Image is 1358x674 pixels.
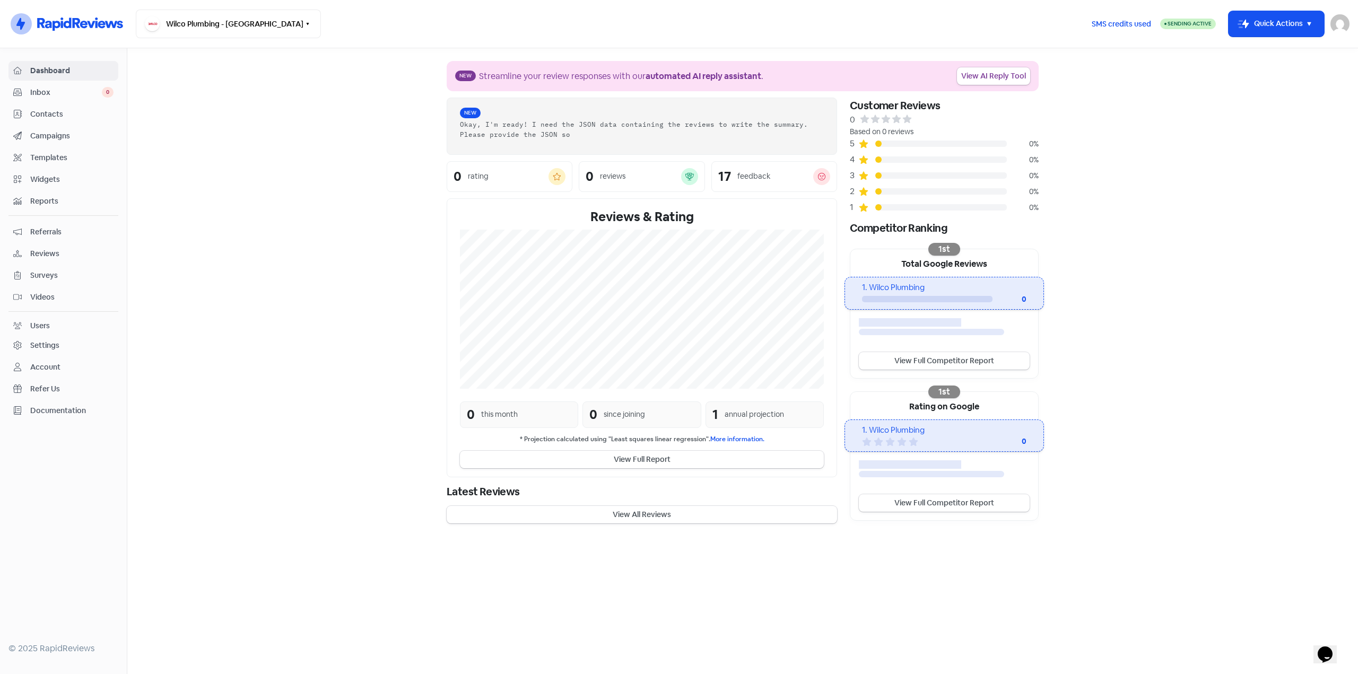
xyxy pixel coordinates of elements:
[984,436,1026,447] div: 0
[8,287,118,307] a: Videos
[712,405,718,424] div: 1
[8,191,118,211] a: Reports
[447,161,572,192] a: 0rating
[1007,186,1039,197] div: 0%
[711,161,837,192] a: 17feedback
[957,67,1030,85] a: View AI Reply Tool
[467,405,475,424] div: 0
[30,292,114,303] span: Videos
[460,451,824,468] button: View Full Report
[850,249,1038,277] div: Total Google Reviews
[447,506,837,523] button: View All Reviews
[850,113,855,126] div: 0
[8,148,118,168] a: Templates
[8,266,118,285] a: Surveys
[928,243,960,256] div: 1st
[8,83,118,102] a: Inbox 0
[928,386,960,398] div: 1st
[600,171,625,182] div: reviews
[30,109,114,120] span: Contacts
[30,383,114,395] span: Refer Us
[447,484,837,500] div: Latest Reviews
[8,222,118,242] a: Referrals
[30,65,114,76] span: Dashboard
[862,424,1026,436] div: 1. Wilco Plumbing
[586,170,594,183] div: 0
[1092,19,1151,30] span: SMS credits used
[30,87,102,98] span: Inbox
[8,401,118,421] a: Documentation
[1229,11,1324,37] button: Quick Actions
[859,494,1030,512] a: View Full Competitor Report
[30,320,50,331] div: Users
[850,98,1039,113] div: Customer Reviews
[30,270,114,281] span: Surveys
[481,409,518,420] div: this month
[468,171,489,182] div: rating
[850,220,1039,236] div: Competitor Ranking
[460,434,824,444] small: * Projection calculated using "Least squares linear regression".
[1007,170,1039,181] div: 0%
[646,71,761,82] b: automated AI reply assistant
[993,294,1026,305] div: 0
[604,409,645,420] div: since joining
[8,126,118,146] a: Campaigns
[589,405,597,424] div: 0
[30,405,114,416] span: Documentation
[8,316,118,336] a: Users
[1313,632,1347,663] iframe: chat widget
[850,392,1038,419] div: Rating on Google
[850,153,858,166] div: 4
[718,170,731,183] div: 17
[859,352,1030,370] a: View Full Competitor Report
[8,104,118,124] a: Contacts
[725,409,784,420] div: annual projection
[30,362,60,373] div: Account
[30,226,114,238] span: Referrals
[460,119,824,139] div: Okay, I'm ready! I need the JSON data containing the reviews to write the summary. Please provide...
[8,642,118,655] div: © 2025 RapidReviews
[850,169,858,182] div: 3
[1007,202,1039,213] div: 0%
[30,248,114,259] span: Reviews
[850,137,858,150] div: 5
[30,196,114,207] span: Reports
[8,244,118,264] a: Reviews
[1330,14,1350,33] img: User
[850,126,1039,137] div: Based on 0 reviews
[1160,17,1216,30] a: Sending Active
[737,171,770,182] div: feedback
[454,170,462,183] div: 0
[460,108,481,118] span: New
[30,152,114,163] span: Templates
[862,282,1026,294] div: 1. Wilco Plumbing
[30,174,114,185] span: Widgets
[30,340,59,351] div: Settings
[8,379,118,399] a: Refer Us
[30,130,114,142] span: Campaigns
[455,71,476,81] span: New
[1007,154,1039,165] div: 0%
[8,170,118,189] a: Widgets
[8,61,118,81] a: Dashboard
[8,357,118,377] a: Account
[136,10,321,38] button: Wilco Plumbing - [GEOGRAPHIC_DATA]
[1007,138,1039,150] div: 0%
[1083,17,1160,29] a: SMS credits used
[710,435,764,443] a: More information.
[850,201,858,214] div: 1
[479,70,763,83] div: Streamline your review responses with our .
[1168,20,1212,27] span: Sending Active
[850,185,858,198] div: 2
[460,207,824,226] div: Reviews & Rating
[102,87,114,98] span: 0
[579,161,704,192] a: 0reviews
[8,336,118,355] a: Settings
